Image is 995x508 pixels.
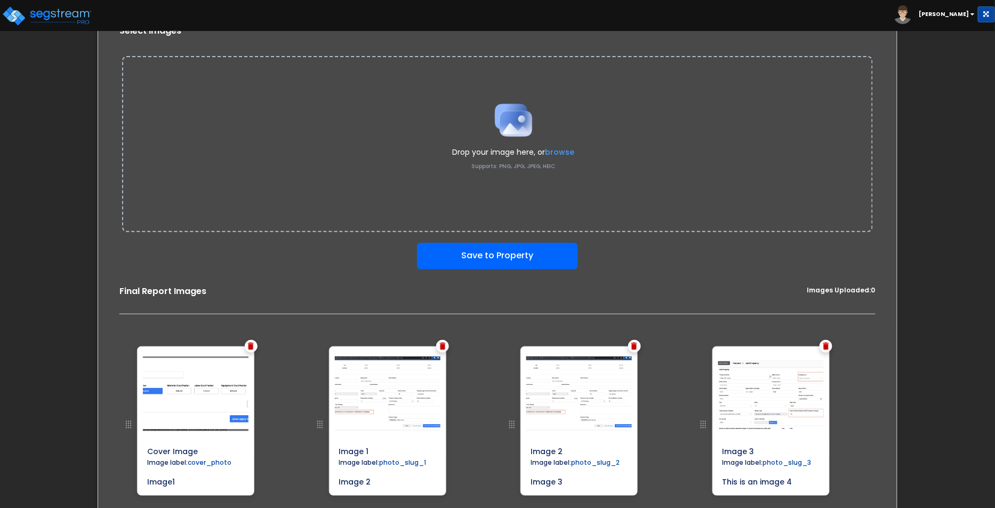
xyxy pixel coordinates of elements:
label: Images Uploaded: [807,285,876,298]
label: Supports: PNG, JPG, JPEG, HEIC [471,163,555,170]
label: browse [545,147,574,157]
label: photo_slug_3 [763,458,812,467]
label: cover_photo [188,458,231,467]
b: [PERSON_NAME] [919,10,969,18]
label: Image label: [526,458,624,470]
img: avatar.png [894,5,912,24]
img: Upload Icon [487,93,540,147]
label: Image label: [335,458,431,470]
button: Save to Property [417,243,578,269]
input: This is an image 4 [718,472,824,487]
label: Image label: [718,458,816,470]
input: Image 3 [526,472,632,487]
input: Image 2 [335,472,440,487]
label: photo_slug_1 [380,458,427,467]
img: drag handle [697,418,710,431]
img: drag handle [505,418,518,431]
img: Trash Icon [823,343,829,350]
img: Trash Icon [248,343,254,350]
img: Trash Icon [440,343,446,350]
img: drag handle [122,418,135,431]
label: Image label: [143,458,236,470]
input: Image1 [143,472,248,487]
label: photo_slug_2 [571,458,620,467]
img: logo_pro_r.png [2,5,92,27]
img: Trash Icon [631,343,637,350]
span: 0 [871,285,876,295]
label: Final Report Images [119,285,206,298]
img: drag handle [314,418,326,431]
label: Select Images [119,25,181,37]
span: Drop your image here, or [452,147,574,157]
